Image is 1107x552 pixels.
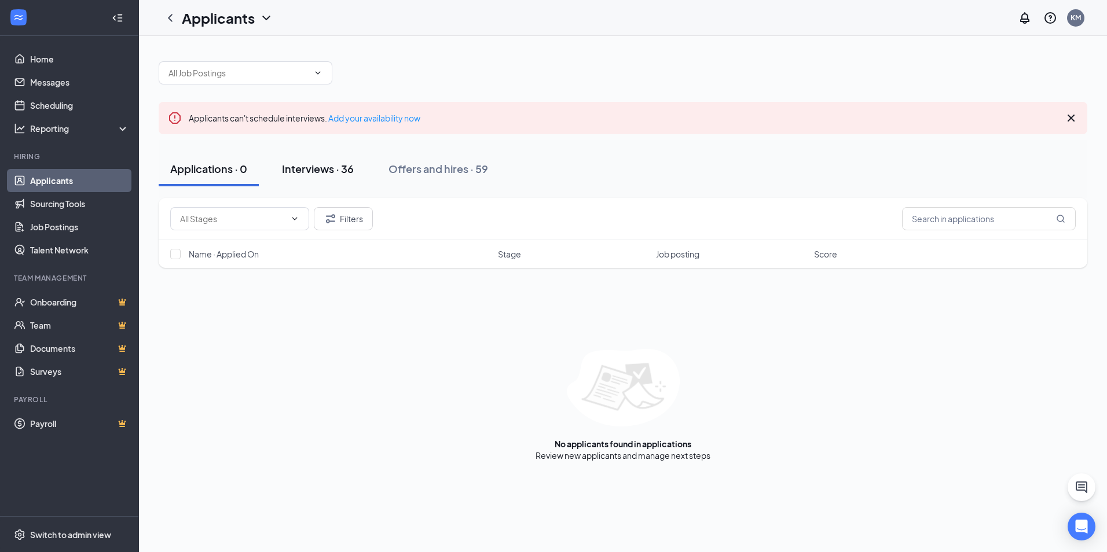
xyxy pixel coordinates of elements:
[30,412,129,435] a: PayrollCrown
[902,207,1076,230] input: Search in applications
[30,238,129,262] a: Talent Network
[189,248,259,260] span: Name · Applied On
[30,215,129,238] a: Job Postings
[14,152,127,161] div: Hiring
[13,12,24,23] svg: WorkstreamLogo
[30,337,129,360] a: DocumentsCrown
[182,8,255,28] h1: Applicants
[1064,111,1078,125] svg: Cross
[30,314,129,337] a: TeamCrown
[290,214,299,223] svg: ChevronDown
[313,68,322,78] svg: ChevronDown
[14,273,127,283] div: Team Management
[30,169,129,192] a: Applicants
[14,123,25,134] svg: Analysis
[168,67,309,79] input: All Job Postings
[30,71,129,94] a: Messages
[30,47,129,71] a: Home
[163,11,177,25] svg: ChevronLeft
[30,529,111,540] div: Switch to admin view
[30,360,129,383] a: SurveysCrown
[324,212,338,226] svg: Filter
[1068,513,1095,540] div: Open Intercom Messenger
[30,290,129,314] a: OnboardingCrown
[1068,473,1095,501] button: ChatActive
[30,192,129,215] a: Sourcing Tools
[259,11,273,25] svg: ChevronDown
[168,111,182,125] svg: Error
[189,113,420,123] span: Applicants can't schedule interviews.
[14,395,127,404] div: Payroll
[814,248,837,260] span: Score
[498,248,521,260] span: Stage
[112,12,123,24] svg: Collapse
[656,248,699,260] span: Job posting
[567,349,680,426] img: empty-state
[14,529,25,540] svg: Settings
[180,212,285,225] input: All Stages
[1043,11,1057,25] svg: QuestionInfo
[1056,214,1065,223] svg: MagnifyingGlass
[170,161,247,176] div: Applications · 0
[1071,13,1081,23] div: KM
[388,161,488,176] div: Offers and hires · 59
[30,123,130,134] div: Reporting
[536,450,710,461] div: Review new applicants and manage next steps
[328,113,420,123] a: Add your availability now
[1075,480,1088,494] svg: ChatActive
[314,207,373,230] button: Filter Filters
[30,94,129,117] a: Scheduling
[555,438,691,450] div: No applicants found in applications
[282,161,354,176] div: Interviews · 36
[1018,11,1032,25] svg: Notifications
